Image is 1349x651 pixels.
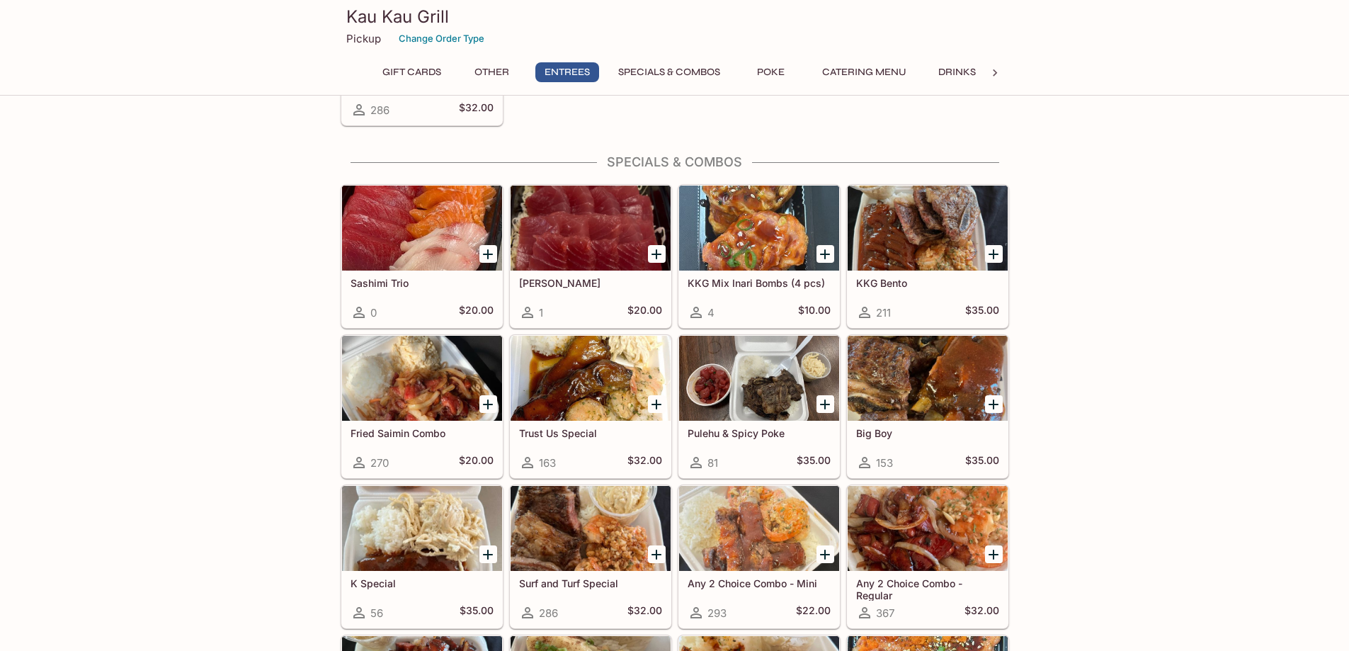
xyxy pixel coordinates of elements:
button: Add KKG Bento [985,245,1003,263]
h5: $32.00 [459,101,494,118]
h5: Trust Us Special [519,427,662,439]
a: Fried Saimin Combo270$20.00 [341,335,503,478]
span: 81 [707,456,718,470]
h5: Any 2 Choice Combo - Regular [856,577,999,601]
a: Pulehu & Spicy Poke81$35.00 [678,335,840,478]
h5: Fried Saimin Combo [351,427,494,439]
h5: $35.00 [965,454,999,471]
h3: Kau Kau Grill [346,6,1003,28]
p: Pickup [346,32,381,45]
div: KKG Mix Inari Bombs (4 pcs) [679,186,839,271]
h5: $22.00 [796,604,831,621]
span: 0 [370,306,377,319]
h5: KKG Bento [856,277,999,289]
div: Pulehu & Spicy Poke [679,336,839,421]
span: 163 [539,456,556,470]
h5: $32.00 [627,454,662,471]
button: Poke [739,62,803,82]
span: 4 [707,306,715,319]
button: Add Surf and Turf Special [648,545,666,563]
a: KKG Mix Inari Bombs (4 pcs)4$10.00 [678,185,840,328]
button: Add Fried Saimin Combo [479,395,497,413]
h5: $32.00 [964,604,999,621]
button: Add K Special [479,545,497,563]
h5: $20.00 [627,304,662,321]
div: Fried Saimin Combo [342,336,502,421]
button: Catering Menu [814,62,914,82]
a: [PERSON_NAME]1$20.00 [510,185,671,328]
span: 270 [370,456,389,470]
span: 367 [876,606,894,620]
h5: $32.00 [627,604,662,621]
button: Add KKG Mix Inari Bombs (4 pcs) [816,245,834,263]
h5: $20.00 [459,454,494,471]
h5: $35.00 [797,454,831,471]
h4: Specials & Combos [341,154,1009,170]
div: Surf and Turf Special [511,486,671,571]
span: 211 [876,306,891,319]
a: Trust Us Special163$32.00 [510,335,671,478]
button: Add Any 2 Choice Combo - Mini [816,545,834,563]
button: Specials & Combos [610,62,728,82]
button: Add Ahi Sashimi [648,245,666,263]
h5: $35.00 [460,604,494,621]
h5: KKG Mix Inari Bombs (4 pcs) [688,277,831,289]
a: Big Boy153$35.00 [847,335,1008,478]
button: Other [460,62,524,82]
span: 1 [539,306,543,319]
h5: $20.00 [459,304,494,321]
h5: Any 2 Choice Combo - Mini [688,577,831,589]
button: Change Order Type [392,28,491,50]
button: Add Big Boy [985,395,1003,413]
h5: Big Boy [856,427,999,439]
a: K Special56$35.00 [341,485,503,628]
a: Any 2 Choice Combo - Regular367$32.00 [847,485,1008,628]
span: 286 [370,103,389,117]
button: Drinks [926,62,989,82]
span: 286 [539,606,558,620]
button: Add Any 2 Choice Combo - Regular [985,545,1003,563]
div: K Special [342,486,502,571]
button: Add Sashimi Trio [479,245,497,263]
h5: Pulehu & Spicy Poke [688,427,831,439]
div: Ahi Sashimi [511,186,671,271]
a: Any 2 Choice Combo - Mini293$22.00 [678,485,840,628]
div: Sashimi Trio [342,186,502,271]
button: Entrees [535,62,599,82]
h5: [PERSON_NAME] [519,277,662,289]
a: Sashimi Trio0$20.00 [341,185,503,328]
div: Any 2 Choice Combo - Regular [848,486,1008,571]
span: 293 [707,606,727,620]
div: Big Boy [848,336,1008,421]
a: Surf and Turf Special286$32.00 [510,485,671,628]
a: KKG Bento211$35.00 [847,185,1008,328]
span: 153 [876,456,893,470]
button: Add Pulehu & Spicy Poke [816,395,834,413]
h5: $35.00 [965,304,999,321]
div: Any 2 Choice Combo - Mini [679,486,839,571]
div: Trust Us Special [511,336,671,421]
button: Add Trust Us Special [648,395,666,413]
div: KKG Bento [848,186,1008,271]
h5: Surf and Turf Special [519,577,662,589]
h5: K Special [351,577,494,589]
button: Gift Cards [375,62,449,82]
h5: Sashimi Trio [351,277,494,289]
span: 56 [370,606,383,620]
h5: $10.00 [798,304,831,321]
